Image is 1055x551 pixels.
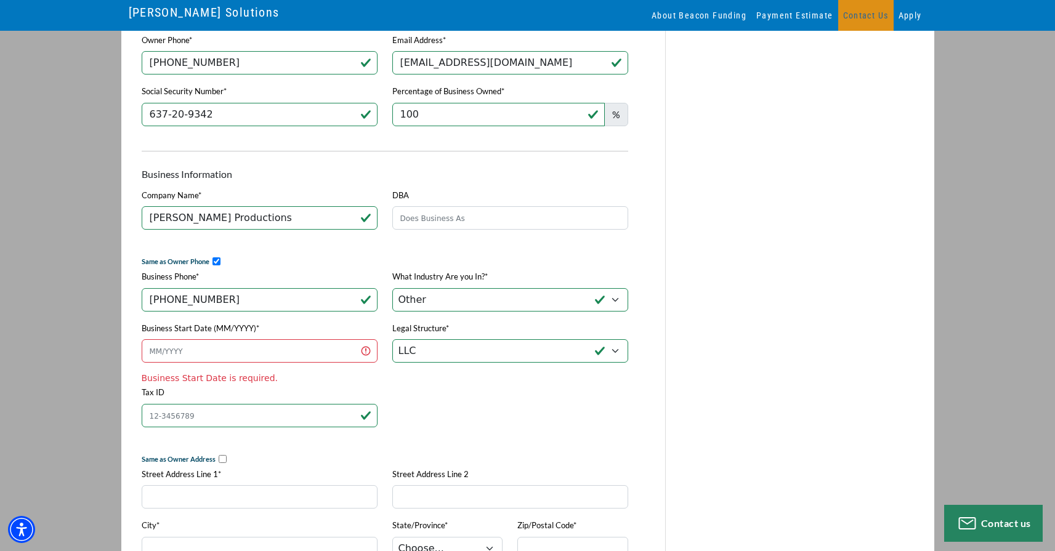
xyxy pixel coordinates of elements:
[8,516,35,543] div: Accessibility Menu
[142,167,628,182] p: Business Information
[142,372,378,385] div: Business Start Date is required.
[392,86,504,98] label: Percentage of Business Owned*
[392,469,469,481] label: Street Address Line 2
[944,505,1043,542] button: Contact us
[142,455,216,463] span: Same as Owner Address
[142,271,199,283] label: Business Phone*
[517,520,576,532] label: Zip/Postal Code*
[392,190,409,202] label: DBA
[142,469,221,481] label: Street Address Line 1*
[142,387,164,399] label: Tax ID
[392,520,448,532] label: State/Province*
[392,271,488,283] label: What Industry Are you In?*
[142,34,192,47] label: Owner Phone*
[129,2,280,23] a: [PERSON_NAME] Solutions
[142,404,378,427] input: 12-3456789
[142,190,201,202] label: Company Name*
[142,51,378,74] input: (555) 555-5555
[142,86,227,98] label: Social Security Number*
[981,517,1031,529] span: Contact us
[142,288,378,312] input: (555) 555-5555
[604,103,628,126] span: %
[142,520,160,532] label: City*
[392,323,449,335] label: Legal Structure*
[142,206,378,230] input: Beacon Funding
[392,34,446,47] label: Email Address*
[142,257,209,265] span: Same as Owner Phone
[142,339,378,363] input: MM/YYYY
[142,323,259,335] label: Business Start Date (MM/YYYY)*
[392,206,628,230] input: Does Business As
